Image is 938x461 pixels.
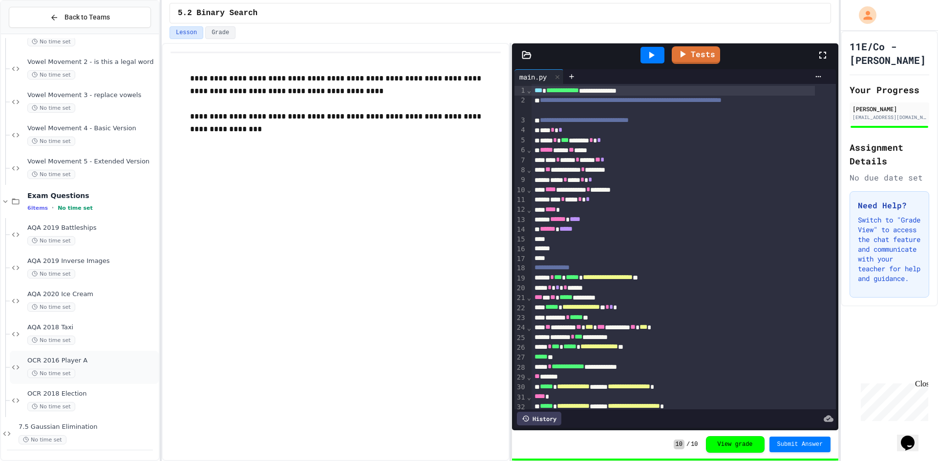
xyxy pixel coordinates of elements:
span: AQA 2020 Ice Cream [27,290,157,299]
span: OCR 2018 Election [27,390,157,398]
button: Submit Answer [769,437,831,452]
div: 26 [514,343,527,353]
span: No time set [27,236,75,245]
div: 12 [514,205,527,215]
div: [PERSON_NAME] [853,104,926,113]
span: 10 [674,440,684,449]
span: Exam Questions [27,191,157,200]
div: 22 [514,303,527,313]
h2: Assignment Details [850,140,929,168]
div: 5 [514,136,527,145]
span: Fold line [527,373,532,381]
iframe: chat widget [857,380,928,421]
div: 18 [514,263,527,273]
div: My Account [849,4,879,26]
span: Vowel Movement 3 - replace vowels [27,91,157,100]
span: Fold line [527,206,532,214]
div: 29 [514,373,527,382]
span: Back to Teams [64,12,110,22]
span: Fold line [527,166,532,174]
div: 25 [514,333,527,343]
h2: Your Progress [850,83,929,97]
span: / [686,441,690,448]
div: 7 [514,156,527,165]
span: No time set [27,336,75,345]
button: Lesson [170,26,203,39]
span: OCR 2016 Player A [27,357,157,365]
div: 19 [514,274,527,283]
span: Vowel Movement 2 - is this a legal word [27,58,157,66]
div: 21 [514,293,527,303]
div: 3 [514,116,527,125]
div: 15 [514,235,527,244]
span: No time set [27,170,75,179]
div: 30 [514,382,527,392]
div: 11 [514,195,527,205]
span: 7.5 Gaussian Elimination [19,423,157,431]
div: 24 [514,323,527,333]
div: 28 [514,363,527,373]
button: Grade [205,26,235,39]
span: Vowel Movement 4 - Basic Version [27,124,157,133]
div: 20 [514,283,527,293]
span: No time set [27,369,75,378]
p: Switch to "Grade View" to access the chat feature and communicate with your teacher for help and ... [858,215,921,283]
span: No time set [19,435,66,444]
span: 6 items [27,205,48,211]
div: main.py [514,69,564,84]
span: Submit Answer [777,441,823,448]
div: 6 [514,145,527,155]
div: No due date set [850,172,929,183]
div: 14 [514,225,527,235]
iframe: chat widget [897,422,928,451]
div: 4 [514,125,527,135]
span: Fold line [527,86,532,94]
span: 5.2 Binary Search [178,7,257,19]
span: No time set [27,302,75,312]
div: 16 [514,244,527,254]
div: 9 [514,175,527,185]
span: AQA 2019 Battleships [27,224,157,232]
button: View grade [706,436,765,453]
div: 23 [514,313,527,323]
div: 32 [514,402,527,412]
span: No time set [27,402,75,411]
span: Vowel Movement 5 - Extended Version [27,158,157,166]
button: Back to Teams [9,7,151,28]
span: Fold line [527,324,532,332]
div: 10 [514,185,527,195]
span: AQA 2018 Taxi [27,323,157,332]
span: No time set [27,103,75,113]
div: History [517,412,561,425]
span: No time set [58,205,93,211]
div: 17 [514,254,527,264]
span: Fold line [527,294,532,301]
a: Tests [672,46,720,64]
span: No time set [27,70,75,80]
span: No time set [27,37,75,46]
div: Chat with us now!Close [4,4,67,62]
h1: 11E/Co - [PERSON_NAME] [850,40,929,67]
div: 27 [514,353,527,362]
span: No time set [27,137,75,146]
div: [EMAIL_ADDRESS][DOMAIN_NAME] [853,114,926,121]
span: Fold line [527,146,532,154]
h3: Need Help? [858,200,921,211]
div: 13 [514,215,527,225]
div: 31 [514,393,527,402]
span: AQA 2019 Inverse Images [27,257,157,265]
div: 1 [514,86,527,96]
span: • [52,204,54,212]
div: 2 [514,96,527,116]
span: 10 [691,441,698,448]
span: Fold line [527,393,532,401]
span: Fold line [527,186,532,194]
span: No time set [27,269,75,279]
div: main.py [514,72,552,82]
div: 8 [514,165,527,175]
